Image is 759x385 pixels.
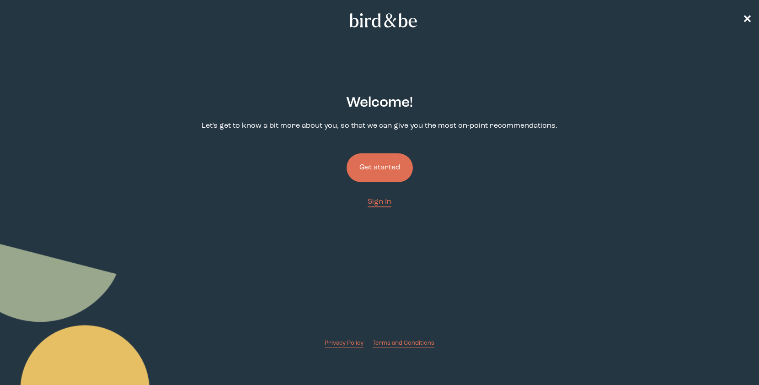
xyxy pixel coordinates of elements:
[743,15,752,26] span: ✕
[325,340,363,346] span: Privacy Policy
[325,339,363,347] a: Privacy Policy
[347,139,413,197] a: Get started
[373,339,434,347] a: Terms and Conditions
[202,121,557,131] p: Let's get to know a bit more about you, so that we can give you the most on-point recommendations.
[347,153,413,182] button: Get started
[713,342,750,376] iframe: Gorgias live chat messenger
[373,340,434,346] span: Terms and Conditions
[368,198,391,206] span: Sign In
[346,92,413,114] h2: Welcome !
[368,197,391,207] a: Sign In
[743,12,752,28] a: ✕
